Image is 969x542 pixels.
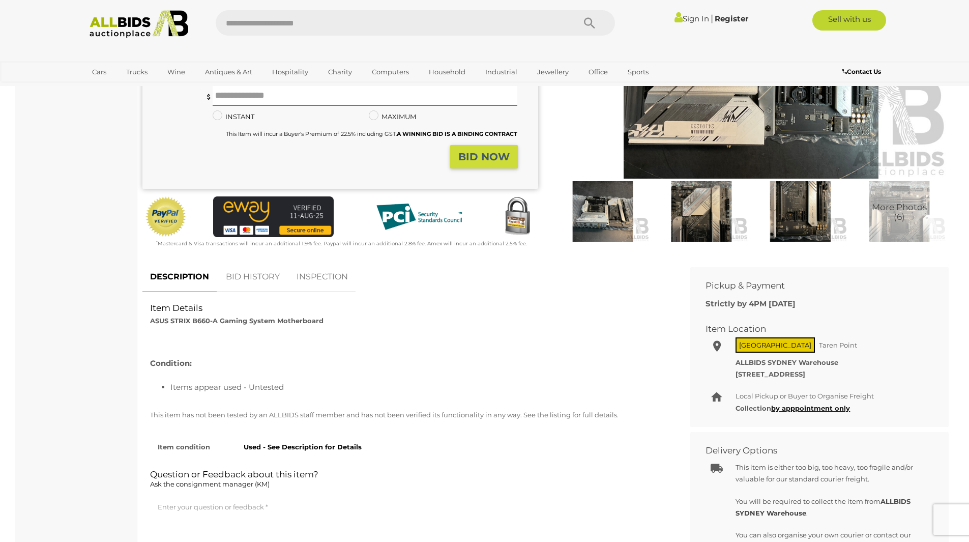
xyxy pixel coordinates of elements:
[145,196,187,237] img: Official PayPal Seal
[422,64,472,80] a: Household
[736,337,815,353] span: [GEOGRAPHIC_DATA]
[736,404,850,412] b: Collection
[244,443,362,451] strong: Used - See Description for Details
[479,64,524,80] a: Industrial
[321,64,359,80] a: Charity
[85,80,171,97] a: [GEOGRAPHIC_DATA]
[706,281,918,291] h2: Pickup & Payment
[582,64,614,80] a: Office
[150,409,667,421] p: This item has not been tested by an ALLBIDS staff member and has not been verified its functional...
[150,317,324,325] strong: ASUS STRIX B660-A Gaming System Motherboard
[369,111,416,123] label: MAXIMUM
[218,262,287,292] a: BID HISTORY
[397,130,517,137] b: A WINNING BID IS A BINDING CONTRACT
[736,358,838,366] strong: ALLBIDS SYDNEY Warehouse
[706,299,796,308] b: Strictly by 4PM [DATE]
[853,181,946,242] img: ASUS STRIX B660-A Gaming System Motherboard
[213,111,254,123] label: INSTANT
[872,203,927,222] span: More Photos (6)
[706,324,918,334] h2: Item Location
[158,443,210,451] strong: Item condition
[816,338,860,352] span: Taren Point
[706,446,918,455] h2: Delivery Options
[150,470,667,491] h2: Question or Feedback about this item?
[753,181,847,242] img: ASUS STRIX B660-A Gaming System Motherboard
[150,480,270,488] span: Ask the consignment manager (KM)
[715,14,748,23] a: Register
[458,151,510,163] strong: BID NOW
[736,496,926,520] p: You will be required to collect the item from .
[842,66,884,77] a: Contact Us
[365,64,416,80] a: Computers
[771,404,850,412] a: by apppointment only
[170,380,667,394] li: Items appear used - Untested
[161,64,192,80] a: Wine
[150,303,667,313] h2: Item Details
[812,10,886,31] a: Sell with us
[213,196,334,237] img: eWAY Payment Gateway
[556,181,650,242] img: ASUS STRIX B660-A Gaming System Motherboard
[84,10,194,38] img: Allbids.com.au
[497,196,538,237] img: Secured by Rapid SSL
[368,196,470,237] img: PCI DSS compliant
[531,64,575,80] a: Jewellery
[120,64,154,80] a: Trucks
[289,262,356,292] a: INSPECTION
[450,145,518,169] button: BID NOW
[736,462,926,486] p: This item is either too big, too heavy, too fragile and/or valuable for our standard courier frei...
[853,181,946,242] a: More Photos(6)
[226,130,517,137] small: This Item will incur a Buyer's Premium of 22.5% including GST.
[711,13,713,24] span: |
[564,10,615,36] button: Search
[621,64,655,80] a: Sports
[142,262,217,292] a: DESCRIPTION
[198,64,259,80] a: Antiques & Art
[736,370,805,378] strong: [STREET_ADDRESS]
[674,14,709,23] a: Sign In
[85,64,113,80] a: Cars
[156,240,527,247] small: Mastercard & Visa transactions will incur an additional 1.9% fee. Paypal will incur an additional...
[655,181,748,242] img: ASUS STRIX B660-A Gaming System Motherboard
[736,392,874,400] span: Local Pickup or Buyer to Organise Freight
[842,68,881,75] b: Contact Us
[150,358,192,368] b: Condition:
[266,64,315,80] a: Hospitality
